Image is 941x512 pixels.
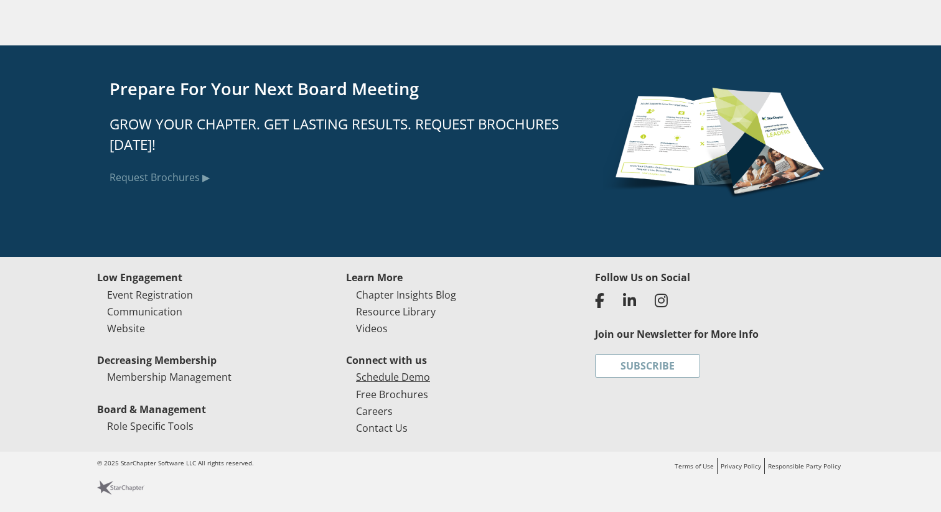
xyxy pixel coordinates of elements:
h3: Prepare for Your Next Board Meeting [110,77,578,102]
a: Membership Management [107,370,232,384]
a: Videos [356,322,388,335]
img: StarChapter Brochure [603,77,831,206]
span: Grow Your Chapter. Get Lasting Results. Request Brochures [DATE]! [110,114,559,155]
a: Free Brochures [356,388,428,401]
a: Resource Library [356,305,436,319]
strong: Follow Us on Social [595,271,690,284]
a: Schedule Demo [356,370,430,384]
a: Role Specific Tools [107,419,194,433]
a: Chapter Insights Blog [356,288,456,302]
a: Responsible Party Policy [768,462,841,470]
strong: Decreasing Membership [97,353,217,367]
a: Communication [107,305,182,319]
strong: Learn More [346,271,403,284]
strong: Board & Management [97,403,206,416]
a: Request Brochures ▶ [110,170,210,184]
a: Website [107,322,145,335]
a: Careers [356,404,393,418]
p: © 2025 StarChapter Software LLC All rights reserved. [97,458,470,468]
a: Privacy Policy [721,462,761,470]
strong: Low Engagement [97,271,182,284]
a: Event Registration [107,288,193,302]
a: Terms of Use [675,462,714,470]
img: Online Meeting Registration - Membership Management - Event Management for Associations with loca... [97,480,144,495]
a: Contact Us [356,421,408,435]
strong: Join our Newsletter for More Info [595,327,759,341]
strong: Connect with us [346,353,427,367]
a: Subscribe [595,354,700,378]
